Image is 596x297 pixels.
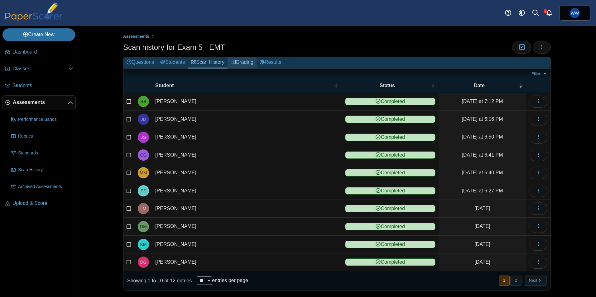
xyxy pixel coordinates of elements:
span: Completed [345,258,435,266]
time: Aug 12, 2025 at 6:40 PM [462,170,503,175]
a: Filters [530,71,549,77]
time: Jun 26, 2025 at 6:35 PM [474,224,490,229]
span: Date [474,83,485,88]
td: [PERSON_NAME] [152,182,342,200]
span: Status [380,83,395,88]
span: Archived Assessments [18,184,73,190]
span: David Garza [140,260,147,264]
span: Joseph Dominguez [141,117,146,121]
span: Completed [345,134,435,141]
span: Enrique Salinas [141,189,147,193]
span: Assessments [123,34,149,39]
time: Jun 30, 2025 at 12:14 PM [474,206,490,211]
a: Scan History [188,57,228,68]
time: Aug 12, 2025 at 6:56 PM [462,116,503,122]
span: Christopher Gauthier [140,153,147,157]
a: William Whitney [559,6,590,21]
a: Dashboard [2,45,76,60]
button: Next [525,276,547,286]
span: Completed [345,98,435,105]
span: Status : Activate to sort [431,79,435,92]
button: 2 [510,276,521,286]
button: 1 [499,276,510,286]
span: Assessments [13,99,68,106]
a: Create New [2,28,75,41]
h1: Scan history for Exam 5 - EMT [123,42,225,53]
td: [PERSON_NAME] [152,93,342,111]
span: Lucinda Meffert [140,206,146,211]
nav: pagination [498,276,547,286]
a: Scan History [9,163,76,177]
span: Completed [345,115,435,123]
td: [PERSON_NAME] [152,253,342,271]
span: Rubrics [18,133,73,139]
a: Students [157,57,188,68]
td: [PERSON_NAME] [152,146,342,164]
a: Classes [2,62,76,77]
time: Aug 12, 2025 at 7:12 PM [462,99,503,104]
span: Performance Bands [18,116,73,123]
span: Completed [345,151,435,159]
img: PaperScorer [2,2,65,21]
span: Upload & Score [12,200,73,207]
td: [PERSON_NAME] [152,236,342,253]
td: [PERSON_NAME] [152,200,342,218]
label: entries per page [212,278,248,283]
span: William Whitney [571,11,579,15]
span: Classes [12,65,68,72]
a: PaperScorer [2,17,65,22]
span: Standards [18,150,73,156]
time: Aug 12, 2025 at 6:27 PM [462,188,503,193]
a: Standards [9,146,76,161]
span: Maria Munoz [140,171,147,175]
a: Performance Bands [9,112,76,127]
span: Students [12,82,73,89]
a: Results [257,57,284,68]
a: Upload & Score [2,196,76,211]
a: Assessments [2,95,76,110]
span: Student : Activate to sort [334,79,338,92]
time: Aug 12, 2025 at 6:41 PM [462,152,503,158]
time: Jun 26, 2025 at 6:33 PM [474,259,490,265]
span: William Whitney [570,8,580,18]
span: Kaylyn Morales [140,242,147,247]
span: Completed [345,187,435,195]
span: Completed [345,169,435,177]
span: Completed [345,223,435,230]
time: Aug 12, 2025 at 6:50 PM [462,134,503,139]
span: Student [155,83,174,88]
td: [PERSON_NAME] [152,128,342,146]
span: Scan History [18,167,73,173]
span: Dashboard [12,49,73,55]
a: Rubrics [9,129,76,144]
a: Archived Assessments [9,179,76,194]
a: Assessments [122,33,151,40]
span: Completed [345,241,435,248]
div: Showing 1 to 10 of 12 entries [123,271,192,290]
a: Questions [123,57,157,68]
td: [PERSON_NAME] [152,218,342,235]
a: Grading [228,57,257,68]
span: Donovan Magee [140,224,147,229]
td: [PERSON_NAME] [152,111,342,128]
span: Rachael Salas [140,99,146,104]
span: Date : Activate to remove sorting [519,79,522,92]
a: Students [2,78,76,93]
time: Jun 26, 2025 at 6:35 PM [474,242,490,247]
span: Completed [345,205,435,212]
span: Justin Garcia [141,135,146,139]
a: Alerts [542,6,556,20]
td: [PERSON_NAME] [152,164,342,182]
